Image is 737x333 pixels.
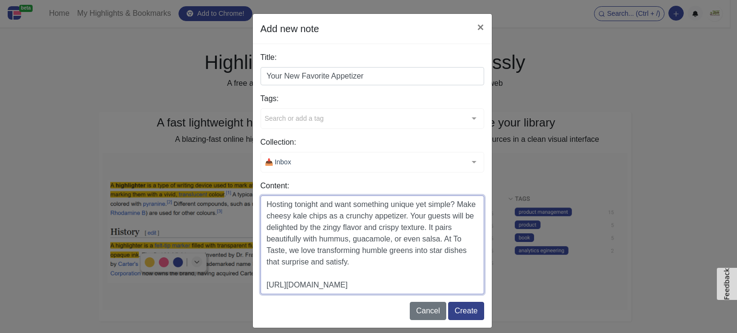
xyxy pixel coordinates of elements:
button: Create [448,302,484,320]
input: Note title [261,67,484,85]
h5: Add new note [261,22,319,36]
label: Tags: [261,93,484,104]
label: Content: [261,180,484,192]
button: Close [469,14,491,41]
span: Search or add a tag [265,113,324,124]
span: Feedback [723,268,731,300]
label: Collection: [261,137,484,148]
button: Cancel [410,302,446,320]
label: Title: [261,52,484,63]
span: 📥 Inbox [265,156,291,167]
